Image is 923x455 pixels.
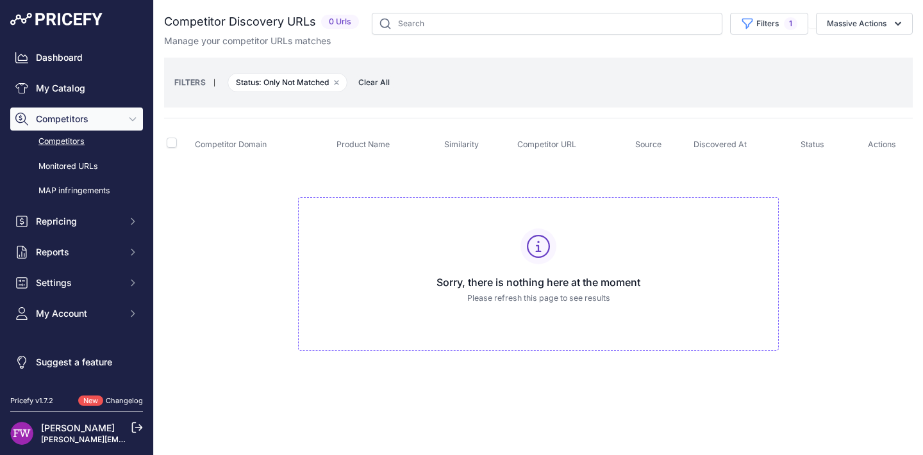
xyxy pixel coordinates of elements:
span: 0 Urls [321,15,359,29]
a: Dashboard [10,46,143,69]
button: Clear All [352,76,396,89]
button: My Account [10,302,143,325]
button: Filters1 [730,13,808,35]
input: Search [372,13,722,35]
button: Competitors [10,108,143,131]
span: Status [801,140,824,149]
span: Product Name [337,140,390,149]
span: Reports [36,246,120,259]
button: Reports [10,241,143,264]
span: Competitor Domain [195,140,267,149]
small: | [206,79,223,86]
span: Similarity [444,140,479,149]
span: Source [635,140,661,149]
div: Pricefy v1.7.2 [10,395,53,406]
h2: Competitor Discovery URLs [164,13,316,31]
h3: Sorry, there is nothing here at the moment [309,275,768,290]
span: Settings [36,276,120,289]
a: [PERSON_NAME] [41,422,115,433]
button: Repricing [10,210,143,233]
a: Changelog [106,396,143,405]
span: New [78,395,103,406]
a: [PERSON_NAME][EMAIL_ADDRESS][DOMAIN_NAME] [41,435,238,444]
a: Monitored URLs [10,156,143,178]
span: Repricing [36,215,120,228]
span: Actions [868,140,896,149]
span: Discovered At [694,140,747,149]
span: Competitor URL [517,140,576,149]
span: Status: Only Not Matched [228,73,347,92]
nav: Sidebar [10,46,143,380]
a: Competitors [10,131,143,153]
p: Please refresh this page to see results [309,292,768,305]
small: FILTERS [174,77,206,87]
span: My Account [36,307,120,320]
button: Massive Actions [816,13,913,35]
p: Manage your competitor URLs matches [164,35,331,47]
a: My Catalog [10,77,143,100]
span: 1 [784,17,797,30]
img: Pricefy Logo [10,13,103,26]
button: Settings [10,271,143,294]
a: Suggest a feature [10,351,143,374]
span: Competitors [36,113,120,125]
a: MAP infringements [10,180,143,202]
